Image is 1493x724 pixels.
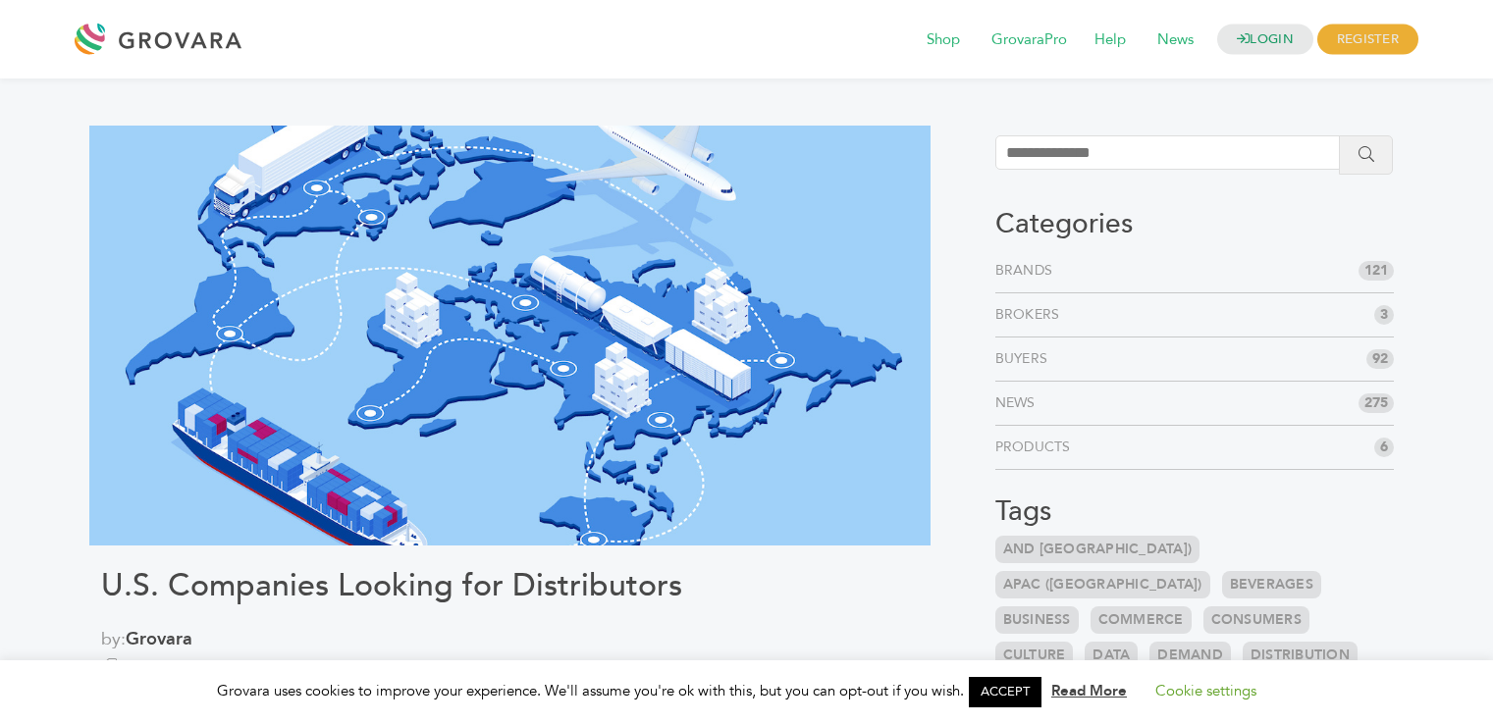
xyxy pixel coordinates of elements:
[761,657,833,676] a: Natural
[995,536,1200,563] a: and [GEOGRAPHIC_DATA])
[289,657,396,676] a: Distribution
[1081,22,1140,59] span: Help
[1051,681,1127,700] a: Read More
[1081,29,1140,51] a: Help
[995,642,1074,669] a: Culture
[1085,642,1138,669] a: Data
[1155,681,1256,700] a: Cookie settings
[125,657,214,676] a: Beverages
[126,627,192,651] a: Grovara
[628,657,761,676] a: Manufacturers
[1374,438,1394,457] span: 6
[507,657,628,676] a: International
[1374,305,1394,325] span: 3
[913,22,974,59] span: Shop
[995,571,1210,598] a: APAC ([GEOGRAPHIC_DATA])
[1203,606,1309,634] a: Consumers
[214,657,290,676] a: Business
[969,677,1041,707] a: ACCEPT
[1359,261,1394,281] span: 121
[396,657,447,676] a: Food
[833,657,901,676] a: Organic
[1091,606,1192,634] a: Commerce
[995,261,1061,281] a: Brands
[1366,349,1394,369] span: 92
[1217,25,1313,55] a: LOGIN
[913,29,974,51] a: Shop
[217,681,1276,700] span: Grovara uses cookies to improve your experience. We'll assume you're ok with this, but you can op...
[1149,642,1231,669] a: Demand
[1359,393,1394,413] span: 275
[446,657,507,676] a: Import
[101,567,919,604] h1: U.S. Companies Looking for Distributors
[995,208,1394,241] h3: Categories
[995,438,1079,457] a: Products
[995,495,1394,529] h3: Tags
[978,22,1081,59] span: GrovaraPro
[978,29,1081,51] a: GrovaraPro
[1144,22,1207,59] span: News
[101,626,919,652] span: by:
[1144,29,1207,51] a: News
[1222,571,1321,598] a: Beverages
[995,349,1056,369] a: Buyers
[995,606,1079,634] a: Business
[995,393,1043,413] a: News
[995,305,1068,325] a: Brokers
[1317,25,1418,55] span: REGISTER
[1243,642,1358,669] a: Distribution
